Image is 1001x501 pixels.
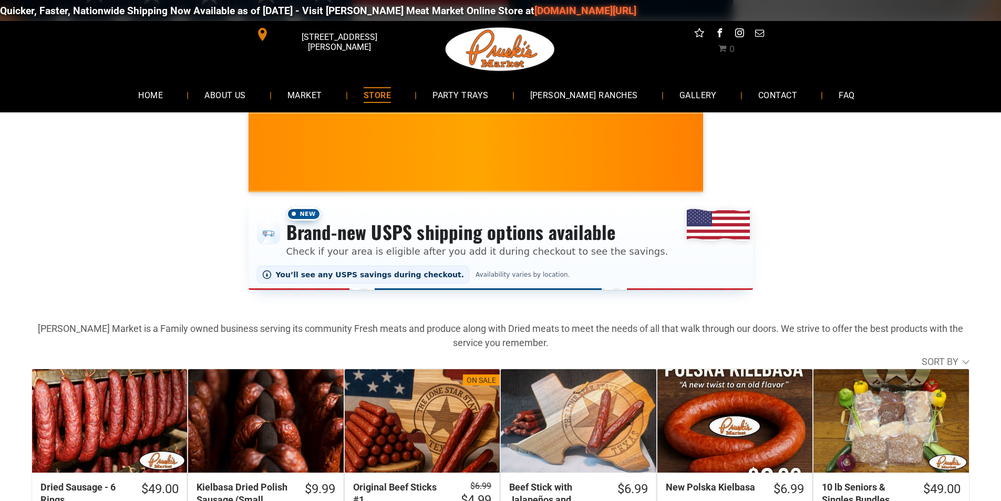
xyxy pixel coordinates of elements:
div: $6.99 [773,481,804,497]
a: instagram [732,26,746,43]
a: ABOUT US [189,81,262,109]
a: $6.99New Polska Kielbasa [657,481,812,497]
p: Check if your area is eligible after you add it during checkout to see the savings. [286,244,668,258]
strong: [PERSON_NAME] Market is a Family owned business serving its community Fresh meats and produce alo... [38,323,963,348]
a: PARTY TRAYS [417,81,504,109]
div: $49.00 [141,481,179,497]
h3: Brand-new USPS shipping options available [286,221,668,244]
a: CONTACT [742,81,813,109]
a: GALLERY [664,81,732,109]
a: Dried Sausage - 6 Rings [32,369,187,473]
span: Availability varies by location. [473,271,572,278]
a: HOME [122,81,179,109]
a: [DOMAIN_NAME][URL] [501,5,603,17]
img: Pruski-s+Market+HQ+Logo2-1920w.png [443,21,557,78]
a: Beef Stick with Jalapeños and Cheese [501,369,656,473]
div: $9.99 [305,481,335,497]
span: [PERSON_NAME] MARKET [657,160,864,176]
s: $6.99 [470,481,491,491]
a: [STREET_ADDRESS][PERSON_NAME] [249,26,409,43]
span: You’ll see any USPS savings during checkout. [276,270,465,279]
div: Shipping options announcement [249,201,753,290]
a: Kielbasa Dried Polish Sausage (Small Batch) [188,369,343,473]
a: facebook [713,26,726,43]
a: STORE [348,81,407,109]
a: FAQ [823,81,870,109]
a: MARKET [272,81,338,109]
a: On SaleOriginal Beef Sticks #1 [345,369,500,473]
span: 0 [729,44,735,54]
span: New [286,207,321,221]
div: $49.00 [923,481,961,497]
div: On Sale [467,375,496,386]
a: [PERSON_NAME] RANCHES [514,81,654,109]
span: [STREET_ADDRESS][PERSON_NAME] [271,27,407,57]
a: 10 lb Seniors &amp; Singles Bundles [813,369,968,473]
a: New Polska Kielbasa [657,369,812,473]
a: Social network [693,26,706,43]
div: $6.99 [617,481,648,497]
div: New Polska Kielbasa [666,481,760,493]
a: email [752,26,766,43]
